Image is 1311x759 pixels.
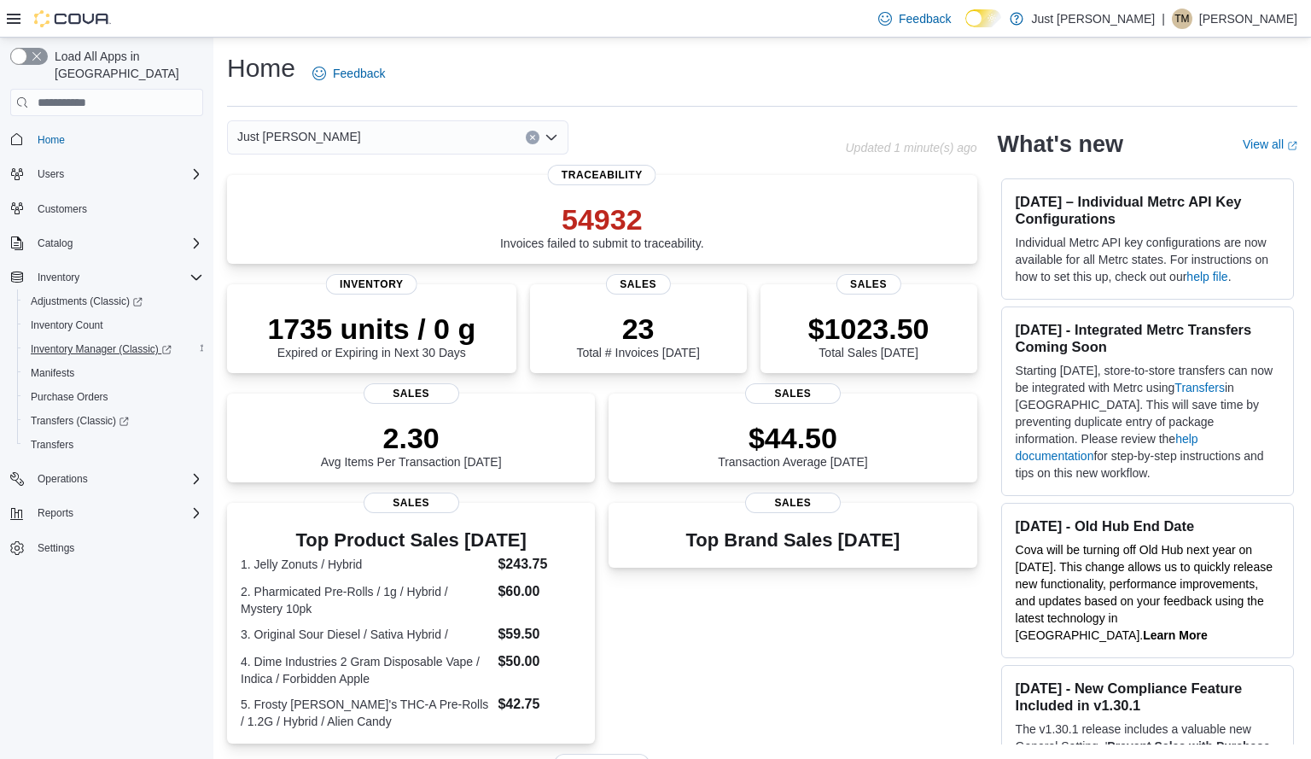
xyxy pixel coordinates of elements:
span: Transfers [24,435,203,455]
span: Inventory [38,271,79,284]
span: Sales [364,383,459,404]
a: Learn More [1143,628,1207,642]
span: Customers [31,198,203,219]
span: Dark Mode [965,27,966,28]
button: Open list of options [545,131,558,144]
p: 1735 units / 0 g [267,312,475,346]
a: Feedback [306,56,392,90]
span: Operations [38,472,88,486]
dt: 5. Frosty [PERSON_NAME]'s THC-A Pre-Rolls / 1.2G / Hybrid / Alien Candy [241,696,491,730]
span: Transfers [31,438,73,452]
p: 54932 [500,202,704,236]
a: Transfers (Classic) [24,411,136,431]
span: Inventory Manager (Classic) [31,342,172,356]
button: Home [3,126,210,151]
a: Home [31,130,72,150]
span: Sales [606,274,671,295]
span: Inventory Manager (Classic) [24,339,203,359]
a: help file [1186,270,1227,283]
button: Purchase Orders [17,385,210,409]
a: Inventory Manager (Classic) [24,339,178,359]
span: Operations [31,469,203,489]
div: Invoices failed to submit to traceability. [500,202,704,250]
a: Purchase Orders [24,387,115,407]
span: Adjustments (Classic) [31,295,143,308]
h3: Top Brand Sales [DATE] [686,530,900,551]
span: TM [1174,9,1189,29]
div: Avg Items Per Transaction [DATE] [321,421,502,469]
h3: Top Product Sales [DATE] [241,530,581,551]
a: Transfers [24,435,80,455]
dt: 3. Original Sour Diesel / Sativa Hybrid / [241,626,491,643]
div: Total Sales [DATE] [808,312,929,359]
span: Catalog [38,236,73,250]
p: [PERSON_NAME] [1199,9,1297,29]
button: Catalog [3,231,210,255]
p: $1023.50 [808,312,929,346]
a: Adjustments (Classic) [24,291,149,312]
button: Catalog [31,233,79,254]
a: Adjustments (Classic) [17,289,210,313]
dd: $60.00 [498,581,581,602]
button: Inventory Count [17,313,210,337]
img: Cova [34,10,111,27]
h3: [DATE] - Integrated Metrc Transfers Coming Soon [1016,321,1279,355]
button: Users [31,164,71,184]
p: $44.50 [718,421,868,455]
span: Feedback [333,65,385,82]
a: Transfers [1174,381,1225,394]
div: Total # Invoices [DATE] [576,312,699,359]
a: Inventory Count [24,315,110,336]
h2: What's new [998,131,1123,158]
span: Load All Apps in [GEOGRAPHIC_DATA] [48,48,203,82]
a: Inventory Manager (Classic) [17,337,210,361]
span: Purchase Orders [24,387,203,407]
span: Sales [364,493,459,513]
button: Clear input [526,131,539,144]
button: Operations [3,467,210,491]
div: Expired or Expiring in Next 30 Days [267,312,475,359]
span: Customers [38,202,87,216]
span: Sales [745,383,841,404]
span: Settings [31,537,203,558]
span: Transfers (Classic) [31,414,129,428]
p: Starting [DATE], store-to-store transfers can now be integrated with Metrc using in [GEOGRAPHIC_D... [1016,362,1279,482]
span: Users [31,164,203,184]
span: Inventory [326,274,417,295]
span: Home [38,133,65,147]
a: Transfers (Classic) [17,409,210,433]
span: Users [38,167,64,181]
span: Manifests [24,363,203,383]
p: | [1162,9,1165,29]
div: Transaction Average [DATE] [718,421,868,469]
dt: 2. Pharmicated Pre-Rolls / 1g / Hybrid / Mystery 10pk [241,583,491,617]
span: Reports [31,503,203,523]
span: Inventory Count [24,315,203,336]
p: Individual Metrc API key configurations are now available for all Metrc states. For instructions ... [1016,234,1279,285]
p: Just [PERSON_NAME] [1032,9,1156,29]
dd: $243.75 [498,554,581,575]
a: Settings [31,538,81,558]
input: Dark Mode [965,9,1001,27]
h3: [DATE] - New Compliance Feature Included in v1.30.1 [1016,680,1279,714]
span: Sales [836,274,900,295]
span: Home [31,128,203,149]
a: View allExternal link [1243,137,1297,151]
h1: Home [227,51,295,85]
svg: External link [1287,141,1297,151]
span: Transfers (Classic) [24,411,203,431]
span: Sales [745,493,841,513]
dd: $42.75 [498,694,581,715]
button: Customers [3,196,210,221]
button: Reports [31,503,80,523]
button: Inventory [3,266,210,289]
span: Traceability [548,165,656,185]
dd: $59.50 [498,624,581,645]
span: Cova will be turning off Old Hub next year on [DATE]. This change allows us to quickly release ne... [1016,543,1273,642]
a: Feedback [871,2,958,36]
button: Operations [31,469,95,489]
span: Feedback [899,10,951,27]
span: Inventory [31,267,203,288]
dt: 4. Dime Industries 2 Gram Disposable Vape / Indica / Forbidden Apple [241,653,491,687]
